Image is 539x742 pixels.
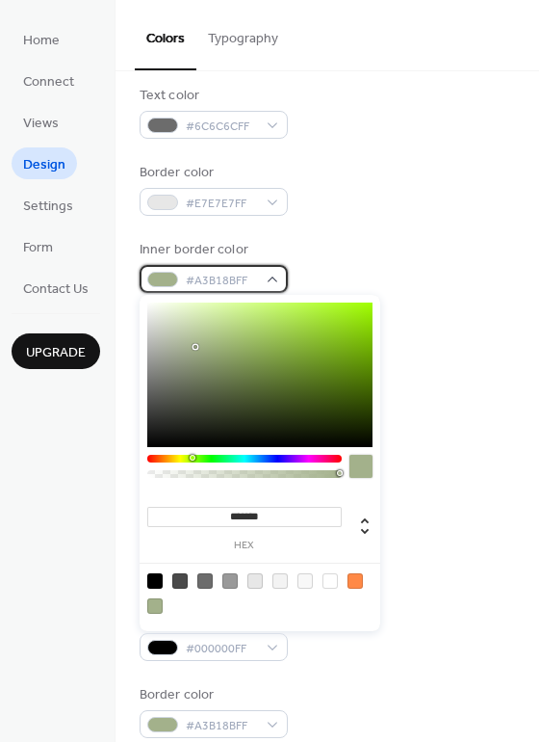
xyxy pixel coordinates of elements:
div: Inner border color [140,240,284,260]
span: #E7E7E7FF [186,194,257,214]
div: rgb(231, 231, 231) [247,573,263,589]
button: Upgrade [12,333,100,369]
span: #A3B18BFF [186,271,257,291]
span: Home [23,31,60,51]
div: Text color [140,86,284,106]
label: hex [147,541,342,551]
a: Design [12,147,77,179]
span: #6C6C6CFF [186,117,257,137]
div: rgb(248, 248, 248) [297,573,313,589]
div: Border color [140,685,284,705]
a: Home [12,23,71,55]
a: Contact Us [12,272,100,304]
span: Settings [23,197,73,217]
span: Contact Us [23,279,89,300]
span: #000000FF [186,639,257,659]
a: Settings [12,189,85,221]
div: rgb(108, 108, 108) [197,573,213,589]
span: Upgrade [26,343,86,363]
span: Design [23,155,65,175]
span: Connect [23,72,74,93]
div: rgb(0, 0, 0) [147,573,163,589]
span: Form [23,238,53,258]
div: rgb(255, 137, 70) [347,573,363,589]
span: #A3B18BFF [186,716,257,736]
a: Form [12,230,64,262]
a: Connect [12,65,86,96]
div: rgb(255, 255, 255) [322,573,338,589]
div: rgb(243, 243, 243) [272,573,288,589]
div: Border color [140,163,284,183]
div: rgb(74, 74, 74) [172,573,188,589]
div: rgb(153, 153, 153) [222,573,238,589]
div: rgb(163, 177, 139) [147,598,163,614]
a: Views [12,106,70,138]
span: Views [23,114,59,134]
